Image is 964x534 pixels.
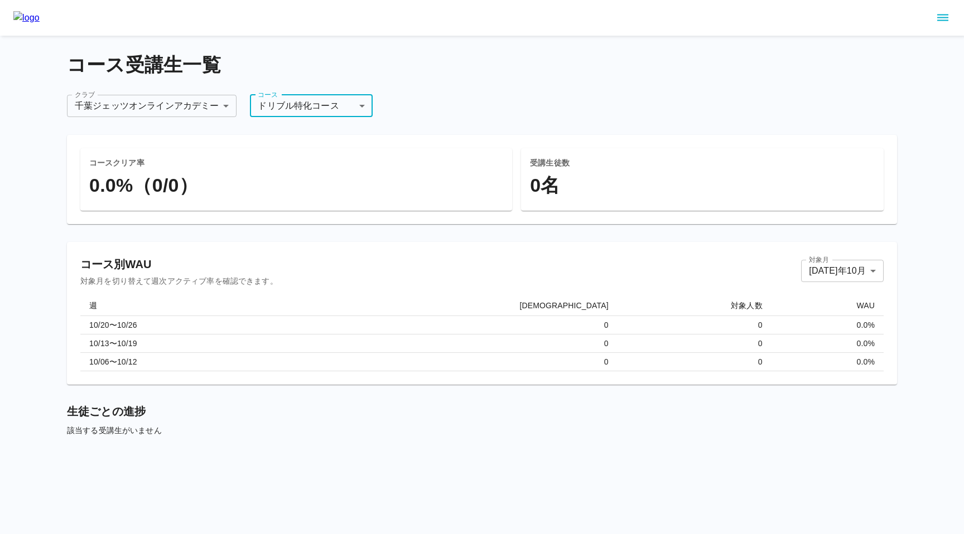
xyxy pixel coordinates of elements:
[285,315,618,334] td: 0
[80,255,278,273] h6: コース別WAU
[89,157,503,169] h6: コースクリア率
[772,315,884,334] td: 0.0 %
[618,352,772,371] td: 0
[80,352,285,371] td: 10/06〜10/12
[75,90,95,99] label: クラブ
[80,334,285,352] td: 10/13〜10/19
[285,352,618,371] td: 0
[258,90,278,99] label: コース
[772,295,884,316] th: WAU
[618,315,772,334] td: 0
[772,334,884,352] td: 0.0 %
[13,11,40,25] img: logo
[67,95,237,117] div: 千葉ジェッツオンラインアカデミー
[80,275,278,287] p: 対象月を切り替えて週次アクティブ率を確認できます。
[530,157,875,169] h6: 受講生徒数
[809,255,829,264] label: 対象月
[67,54,897,77] h4: コース受講生一覧
[89,174,503,197] h4: 0.0%（0/0）
[618,295,772,316] th: 対象人数
[933,8,952,27] button: sidemenu
[801,260,884,282] div: [DATE]年10月
[67,425,897,436] p: 該当する受講生がいません
[80,295,285,316] th: 週
[618,334,772,352] td: 0
[80,315,285,334] td: 10/20〜10/26
[285,295,618,316] th: [DEMOGRAPHIC_DATA]
[530,174,875,197] h4: 0 名
[772,352,884,371] td: 0.0 %
[250,95,373,117] div: ドリブル特化コース
[285,334,618,352] td: 0
[67,402,897,420] h6: 生徒ごとの進捗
